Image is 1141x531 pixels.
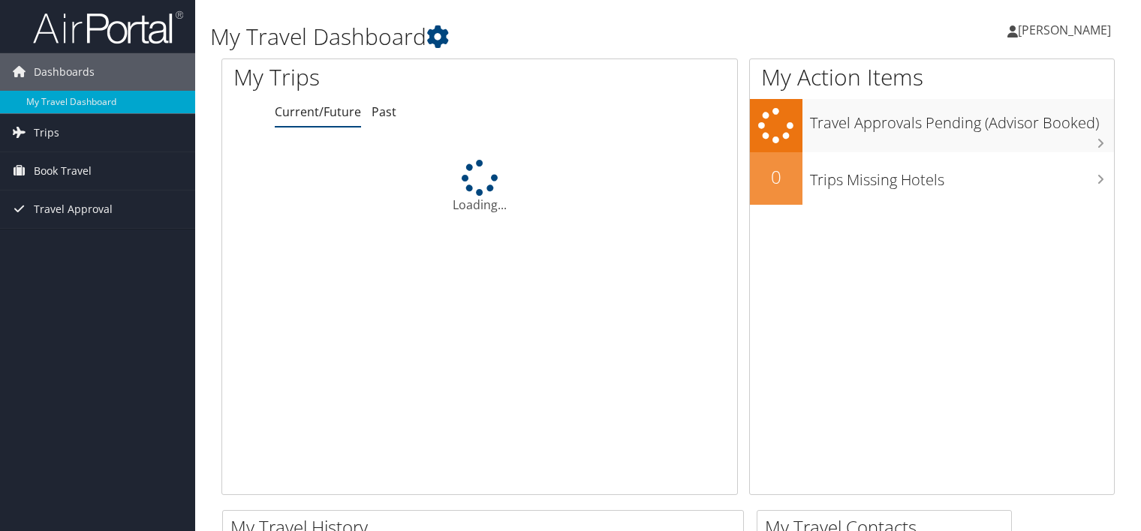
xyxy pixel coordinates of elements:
span: Dashboards [34,53,95,91]
a: Past [372,103,396,120]
h3: Travel Approvals Pending (Advisor Booked) [810,105,1114,133]
a: 0Trips Missing Hotels [750,152,1114,205]
a: Current/Future [275,103,361,120]
span: Book Travel [34,152,92,190]
h2: 0 [750,164,802,190]
span: [PERSON_NAME] [1018,22,1111,38]
h1: My Trips [233,61,511,93]
div: Loading... [222,160,737,214]
a: [PERSON_NAME] [1007,7,1126,52]
span: Trips [34,114,59,151]
span: Travel Approval [34,190,113,228]
img: airportal-logo.png [33,10,183,45]
a: Travel Approvals Pending (Advisor Booked) [750,99,1114,152]
h1: My Travel Dashboard [210,21,820,52]
h3: Trips Missing Hotels [810,162,1114,190]
h1: My Action Items [750,61,1114,93]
